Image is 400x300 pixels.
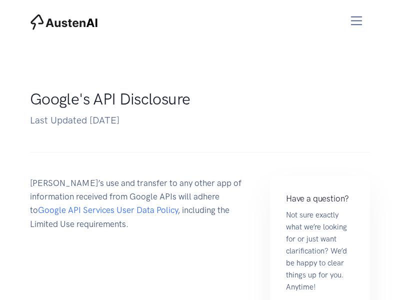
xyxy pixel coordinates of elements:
button: Toggle navigation [343,11,370,30]
h4: Have a question? [286,192,354,205]
p: Not sure exactly what we’re looking for or just want clarification? We’d be happy to clear things... [286,209,354,293]
p: [PERSON_NAME]’s use and transfer to any other app of information received from Google APIs will a... [30,176,250,231]
h1: Google's API Disclosure [30,89,350,108]
a: Google API Services User Data Policy [38,205,177,215]
p: Last Updated [DATE] [30,113,350,128]
img: AustenAI Home [30,14,98,30]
